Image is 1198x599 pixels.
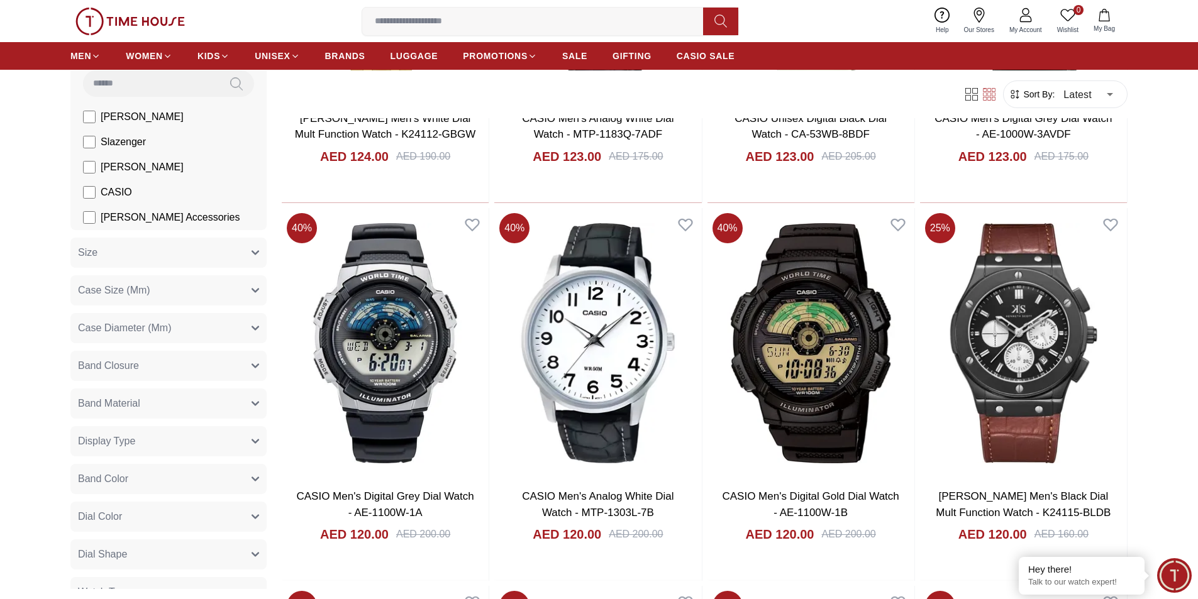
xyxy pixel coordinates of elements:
[320,148,389,165] h4: AED 124.00
[746,525,814,543] h4: AED 120.00
[1086,6,1123,36] button: My Bag
[197,45,230,67] a: KIDS
[70,275,267,305] button: Case Size (Mm)
[78,471,128,486] span: Band Color
[83,136,96,148] input: Slazenger
[1073,5,1084,15] span: 0
[609,527,663,542] div: AED 200.00
[677,50,735,62] span: CASIO SALE
[78,358,139,373] span: Band Closure
[1157,558,1192,593] div: Chat Widget
[396,527,450,542] div: AED 200.00
[101,109,184,124] span: [PERSON_NAME]
[613,50,652,62] span: GIFTING
[325,45,365,67] a: BRANDS
[957,5,1002,37] a: Our Stores
[126,50,163,62] span: WOMEN
[297,490,474,519] a: CASIO Men's Digital Grey Dial Watch - AE-1100W-1A
[255,50,290,62] span: UNISEX
[1055,77,1122,112] div: Latest
[522,490,674,519] a: CASIO Men's Analog White Dial Watch - MTP-1303L-7B
[925,213,955,243] span: 25 %
[70,45,101,67] a: MEN
[499,213,530,243] span: 40 %
[70,539,267,569] button: Dial Shape
[722,490,899,519] a: CASIO Men's Digital Gold Dial Watch - AE-1100W-1B
[1050,5,1086,37] a: 0Wishlist
[78,547,127,562] span: Dial Shape
[533,525,601,543] h4: AED 120.00
[70,502,267,532] button: Dial Color
[494,208,701,478] img: CASIO Men's Analog White Dial Watch - MTP-1303L-7B
[707,208,914,478] img: CASIO Men's Digital Gold Dial Watch - AE-1100W-1B
[78,321,171,336] span: Case Diameter (Mm)
[83,161,96,173] input: [PERSON_NAME]
[1089,24,1120,33] span: My Bag
[931,25,954,35] span: Help
[958,525,1027,543] h4: AED 120.00
[101,210,240,225] span: [PERSON_NAME] Accessories
[70,426,267,456] button: Display Type
[70,464,267,494] button: Band Color
[70,238,267,268] button: Size
[959,25,999,35] span: Our Stores
[287,213,317,243] span: 40 %
[78,245,97,260] span: Size
[713,213,743,243] span: 40 %
[1034,149,1089,164] div: AED 175.00
[75,8,185,35] img: ...
[396,149,450,164] div: AED 190.00
[821,149,875,164] div: AED 205.00
[821,527,875,542] div: AED 200.00
[255,45,299,67] a: UNISEX
[391,45,438,67] a: LUGGAGE
[613,45,652,67] a: GIFTING
[70,388,267,419] button: Band Material
[70,50,91,62] span: MEN
[562,50,587,62] span: SALE
[1009,88,1055,101] button: Sort By:
[936,490,1111,519] a: [PERSON_NAME] Men's Black Dial Mult Function Watch - K24115-BLDB
[325,50,365,62] span: BRANDS
[70,313,267,343] button: Case Diameter (Mm)
[928,5,957,37] a: Help
[78,509,122,524] span: Dial Color
[101,160,184,175] span: [PERSON_NAME]
[282,208,489,478] img: CASIO Men's Digital Grey Dial Watch - AE-1100W-1A
[78,434,135,449] span: Display Type
[78,396,140,411] span: Band Material
[463,45,537,67] a: PROMOTIONS
[920,208,1127,478] img: Kenneth Scott Men's Black Dial Mult Function Watch - K24115-BLDB
[1028,577,1135,588] p: Talk to our watch expert!
[1004,25,1047,35] span: My Account
[1028,563,1135,576] div: Hey there!
[533,148,601,165] h4: AED 123.00
[83,111,96,123] input: [PERSON_NAME]
[1034,527,1089,542] div: AED 160.00
[83,186,96,199] input: CASIO
[746,148,814,165] h4: AED 123.00
[958,148,1027,165] h4: AED 123.00
[562,45,587,67] a: SALE
[320,525,389,543] h4: AED 120.00
[463,50,528,62] span: PROMOTIONS
[101,185,132,200] span: CASIO
[197,50,220,62] span: KIDS
[83,211,96,224] input: [PERSON_NAME] Accessories
[101,135,146,150] span: Slazenger
[609,149,663,164] div: AED 175.00
[78,283,150,298] span: Case Size (Mm)
[391,50,438,62] span: LUGGAGE
[126,45,172,67] a: WOMEN
[70,351,267,381] button: Band Closure
[1052,25,1084,35] span: Wishlist
[1021,88,1055,101] span: Sort By:
[677,45,735,67] a: CASIO SALE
